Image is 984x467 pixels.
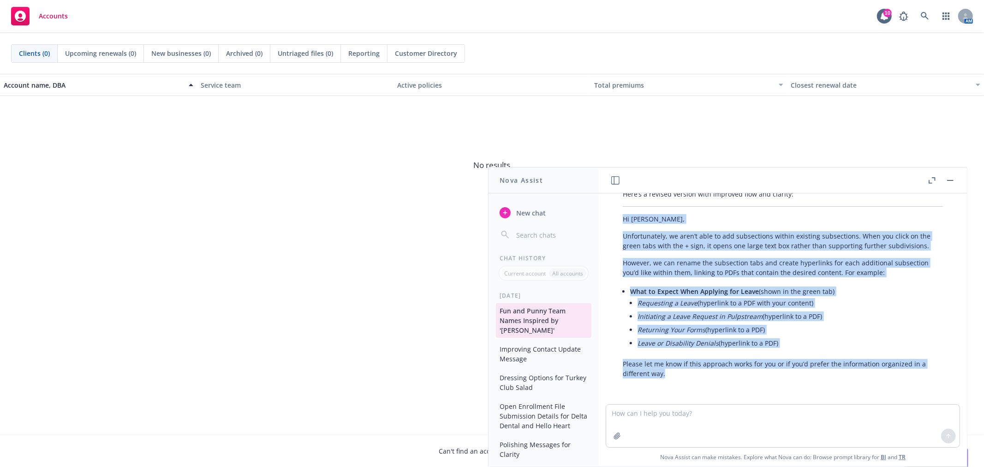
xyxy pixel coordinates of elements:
span: Upcoming renewals (0) [65,48,136,58]
li: (hyperlink to a PDF) [638,336,943,350]
div: Chat History [489,254,599,262]
span: Clients (0) [19,48,50,58]
a: Accounts [7,3,72,29]
div: 10 [883,9,892,17]
span: Nova Assist can make mistakes. Explore what Nova can do: Browse prompt library for and [602,448,963,467]
li: (hyperlink to a PDF) [638,310,943,323]
button: Open Enrollment File Submission Details for Delta Dental and Hello Heart [496,399,591,433]
div: Closest renewal date [791,80,970,90]
p: Current account [504,269,546,277]
a: BI [881,453,886,461]
a: Search [916,7,934,25]
span: Untriaged files (0) [278,48,333,58]
span: New chat [514,208,546,218]
button: Closest renewal date [787,74,984,96]
button: Improving Contact Update Message [496,341,591,366]
em: Requesting a Leave [638,299,698,307]
li: (hyperlink to a PDF) [638,323,943,336]
p: Here’s a revised version with improved flow and clarity: [623,189,943,199]
span: Accounts [39,12,68,20]
em: Initiating a Leave Request in Pulpstream [638,312,763,321]
p: All accounts [552,269,583,277]
span: Customer Directory [395,48,457,58]
span: Can't find an account? [439,446,545,456]
em: Returning Your Forms [638,325,705,334]
div: [DATE] [489,292,599,299]
button: New chat [496,204,591,221]
div: Active policies [397,80,587,90]
p: However, we can rename the subsection tabs and create hyperlinks for each additional subsection y... [623,258,943,277]
span: Reporting [348,48,380,58]
input: Search chats [514,228,588,241]
li: (hyperlink to a PDF with your content) [638,296,943,310]
li: (shown in the green tab) [630,285,943,352]
p: Unfortunately, we aren’t able to add subsections within existing subsections. When you click on t... [623,231,943,251]
button: Service team [197,74,394,96]
button: Polishing Messages for Clarity [496,437,591,462]
div: Total premiums [594,80,774,90]
button: Active policies [394,74,590,96]
span: Archived (0) [226,48,262,58]
a: Switch app [937,7,955,25]
em: Leave or Disability Denials [638,339,719,347]
button: Total premiums [590,74,787,96]
p: Hi [PERSON_NAME], [623,214,943,224]
p: Please let me know if this approach works for you or if you’d prefer the information organized in... [623,359,943,378]
a: TR [899,453,906,461]
a: Report a Bug [895,7,913,25]
button: Fun and Punny Team Names Inspired by '[PERSON_NAME]' [496,303,591,338]
div: Service team [201,80,390,90]
span: New businesses (0) [151,48,211,58]
span: What to Expect When Applying for Leave [630,287,759,296]
button: Dressing Options for Turkey Club Salad [496,370,591,395]
h1: Nova Assist [500,175,543,185]
div: Account name, DBA [4,80,183,90]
